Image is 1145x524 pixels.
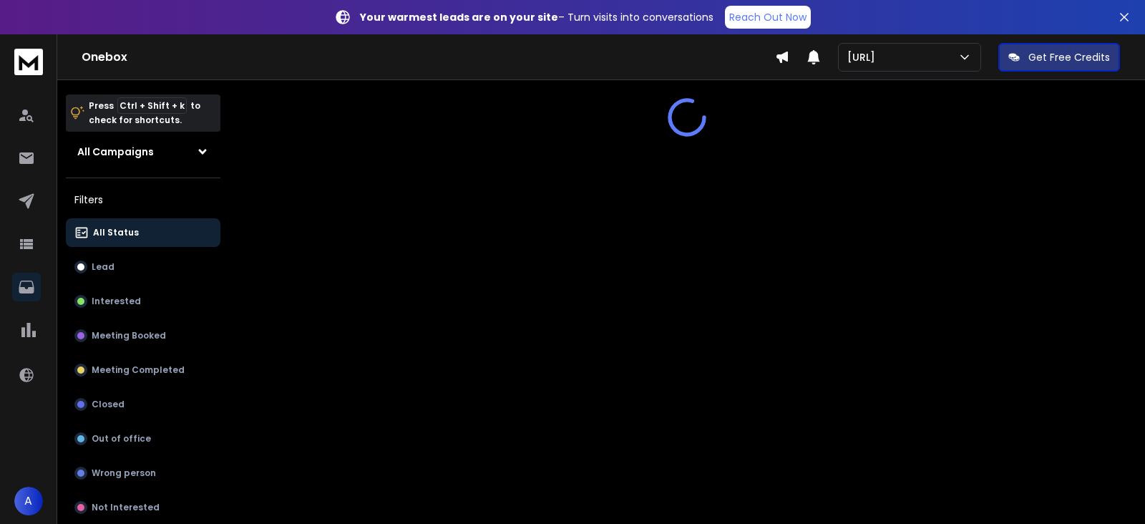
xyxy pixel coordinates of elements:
button: Closed [66,390,220,419]
p: Not Interested [92,502,160,513]
button: Out of office [66,424,220,453]
button: All Status [66,218,220,247]
p: Closed [92,399,125,410]
span: Ctrl + Shift + k [117,97,187,114]
h1: Onebox [82,49,775,66]
p: [URL] [847,50,881,64]
p: – Turn visits into conversations [360,10,713,24]
button: Get Free Credits [998,43,1120,72]
a: Reach Out Now [725,6,811,29]
button: A [14,487,43,515]
button: All Campaigns [66,137,220,166]
p: Interested [92,296,141,307]
button: Meeting Booked [66,321,220,350]
p: All Status [93,227,139,238]
p: Out of office [92,433,151,445]
img: logo [14,49,43,75]
p: Meeting Booked [92,330,166,341]
button: Lead [66,253,220,281]
button: Interested [66,287,220,316]
p: Press to check for shortcuts. [89,99,200,127]
strong: Your warmest leads are on your site [360,10,558,24]
h3: Filters [66,190,220,210]
button: Not Interested [66,493,220,522]
button: Meeting Completed [66,356,220,384]
p: Meeting Completed [92,364,185,376]
p: Wrong person [92,467,156,479]
button: Wrong person [66,459,220,487]
h1: All Campaigns [77,145,154,159]
p: Lead [92,261,114,273]
p: Reach Out Now [729,10,807,24]
p: Get Free Credits [1028,50,1110,64]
